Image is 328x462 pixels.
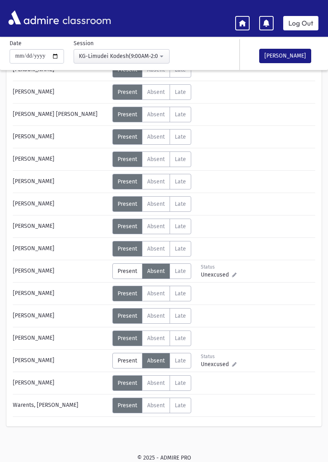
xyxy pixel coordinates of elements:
span: Present [118,245,137,252]
button: KG-Limudei Kodesh(9:00AM-2:00PM) [74,49,170,64]
span: Late [175,245,186,252]
div: [PERSON_NAME] [PERSON_NAME] [9,107,112,122]
span: Absent [147,111,165,118]
span: Absent [147,335,165,342]
div: [PERSON_NAME] [9,174,112,189]
span: Absent [147,201,165,207]
div: [PERSON_NAME] [9,375,112,391]
span: Present [118,201,137,207]
span: Late [175,335,186,342]
div: [PERSON_NAME] [9,129,112,145]
div: [PERSON_NAME] [9,331,112,346]
span: Present [118,111,137,118]
div: AttTypes [112,84,191,100]
div: [PERSON_NAME] [9,151,112,167]
div: Warents, [PERSON_NAME] [9,398,112,413]
span: Absent [147,223,165,230]
span: Present [118,178,137,185]
span: Unexcused [201,271,232,279]
span: Absent [147,402,165,409]
span: Present [118,357,137,364]
span: Absent [147,357,165,364]
span: Absent [147,156,165,163]
div: AttTypes [112,263,191,279]
span: Present [118,268,137,275]
span: Absent [147,313,165,319]
div: AttTypes [112,353,191,368]
div: [PERSON_NAME] [9,353,112,368]
span: Late [175,268,186,275]
div: AttTypes [112,286,191,301]
div: AttTypes [112,196,191,212]
label: Session [74,39,94,48]
div: AttTypes [112,129,191,145]
span: Late [175,133,186,140]
span: Absent [147,245,165,252]
div: [PERSON_NAME] [9,308,112,324]
div: AttTypes [112,308,191,324]
span: Present [118,156,137,163]
div: [PERSON_NAME] [9,84,112,100]
span: Late [175,111,186,118]
label: Date [10,39,22,48]
div: [PERSON_NAME] [9,241,112,257]
span: Unexcused [201,360,232,368]
img: AdmirePro [6,8,61,27]
span: Absent [147,89,165,96]
div: Status [201,263,236,271]
div: [PERSON_NAME] [9,196,112,212]
span: Late [175,402,186,409]
span: Present [118,89,137,96]
span: Late [175,380,186,386]
div: AttTypes [112,174,191,189]
a: Log Out [283,16,318,30]
span: Late [175,156,186,163]
span: Absent [147,268,165,275]
span: Absent [147,133,165,140]
span: Present [118,223,137,230]
div: AttTypes [112,331,191,346]
span: Present [118,335,137,342]
span: Late [175,357,186,364]
span: Present [118,380,137,386]
div: AttTypes [112,107,191,122]
div: KG-Limudei Kodesh(9:00AM-2:00PM) [79,52,158,60]
button: [PERSON_NAME] [259,49,311,63]
div: [PERSON_NAME] [9,286,112,301]
span: Late [175,223,186,230]
span: Late [175,201,186,207]
div: AttTypes [112,398,191,413]
span: Absent [147,178,165,185]
span: Present [118,133,137,140]
div: AttTypes [112,151,191,167]
div: Status [201,353,236,360]
span: Absent [147,290,165,297]
span: Late [175,290,186,297]
div: AttTypes [112,241,191,257]
span: Present [118,402,137,409]
span: classroom [61,7,111,28]
span: Late [175,178,186,185]
span: Late [175,89,186,96]
div: AttTypes [112,219,191,234]
div: © 2025 - ADMIRE PRO [6,454,322,462]
div: AttTypes [112,375,191,391]
span: Present [118,313,137,319]
span: Late [175,313,186,319]
span: Absent [147,380,165,386]
span: Present [118,290,137,297]
div: [PERSON_NAME] [9,219,112,234]
div: [PERSON_NAME] [9,263,112,279]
